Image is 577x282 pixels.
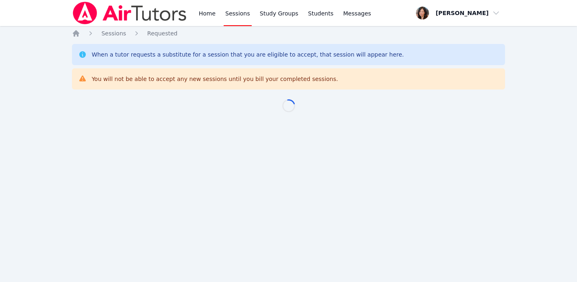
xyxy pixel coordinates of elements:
span: Requested [147,30,177,37]
div: You will not be able to accept any new sessions until you bill your completed sessions. [91,75,338,83]
a: Sessions [101,29,126,37]
span: Messages [343,9,371,17]
nav: Breadcrumb [72,29,505,37]
div: When a tutor requests a substitute for a session that you are eligible to accept, that session wi... [91,50,404,59]
span: Sessions [101,30,126,37]
a: Requested [147,29,177,37]
img: Air Tutors [72,2,187,24]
